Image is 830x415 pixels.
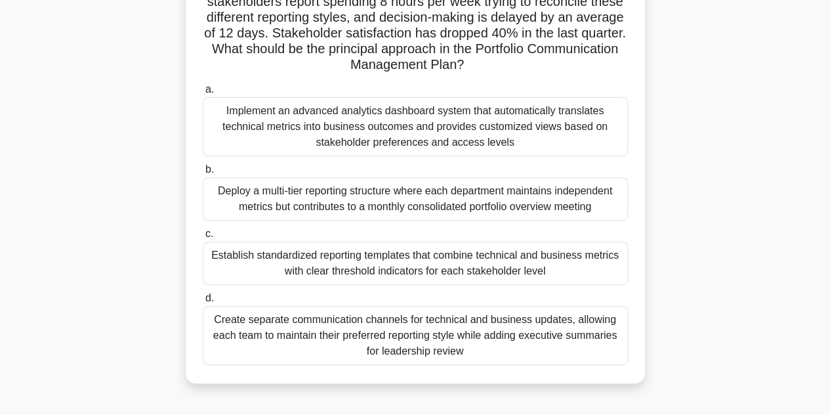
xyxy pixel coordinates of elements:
[205,164,214,175] span: b.
[203,306,628,365] div: Create separate communication channels for technical and business updates, allowing each team to ...
[205,83,214,95] span: a.
[203,97,628,156] div: Implement an advanced analytics dashboard system that automatically translates technical metrics ...
[205,228,213,239] span: c.
[205,292,214,303] span: d.
[203,177,628,221] div: Deploy a multi-tier reporting structure where each department maintains independent metrics but c...
[203,242,628,285] div: Establish standardized reporting templates that combine technical and business metrics with clear...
